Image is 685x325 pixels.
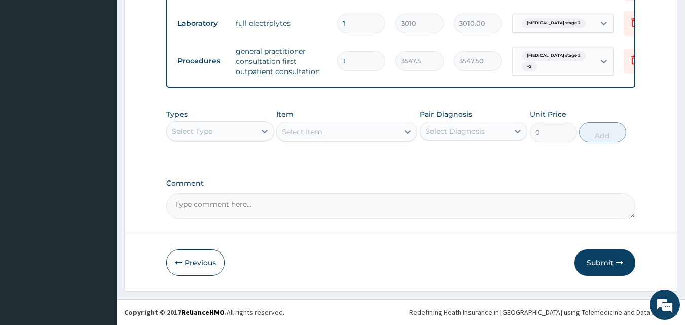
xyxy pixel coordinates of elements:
strong: Copyright © 2017 . [124,308,227,317]
label: Pair Diagnosis [420,109,472,119]
textarea: Type your message and hit 'Enter' [5,217,193,252]
td: full electrolytes [231,13,332,33]
div: Select Type [172,126,212,136]
div: Select Diagnosis [425,126,485,136]
span: We're online! [59,98,140,200]
span: + 2 [522,62,537,72]
span: [MEDICAL_DATA] stage 2 [522,18,586,28]
span: [MEDICAL_DATA] stage 2 [522,51,586,61]
footer: All rights reserved. [117,299,685,325]
div: Minimize live chat window [166,5,191,29]
button: Previous [166,249,225,276]
a: RelianceHMO [181,308,225,317]
label: Unit Price [530,109,566,119]
td: general practitioner consultation first outpatient consultation [231,41,332,82]
td: Procedures [172,52,231,70]
td: Laboratory [172,14,231,33]
label: Item [276,109,294,119]
div: Redefining Heath Insurance in [GEOGRAPHIC_DATA] using Telemedicine and Data Science! [409,307,677,317]
img: d_794563401_company_1708531726252_794563401 [19,51,41,76]
button: Add [579,122,626,142]
div: Chat with us now [53,57,170,70]
button: Submit [574,249,635,276]
label: Comment [166,179,636,188]
label: Types [166,110,188,119]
